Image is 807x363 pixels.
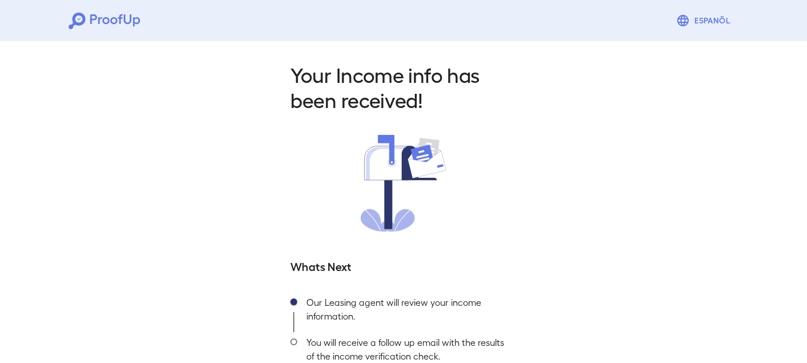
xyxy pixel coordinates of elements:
[297,292,517,332] div: Our Leasing agent will review your income information.
[361,135,446,232] img: received.svg
[290,62,517,112] h2: Your Income info has been received!
[672,9,738,32] button: Espanõl
[290,258,517,274] h5: Whats Next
